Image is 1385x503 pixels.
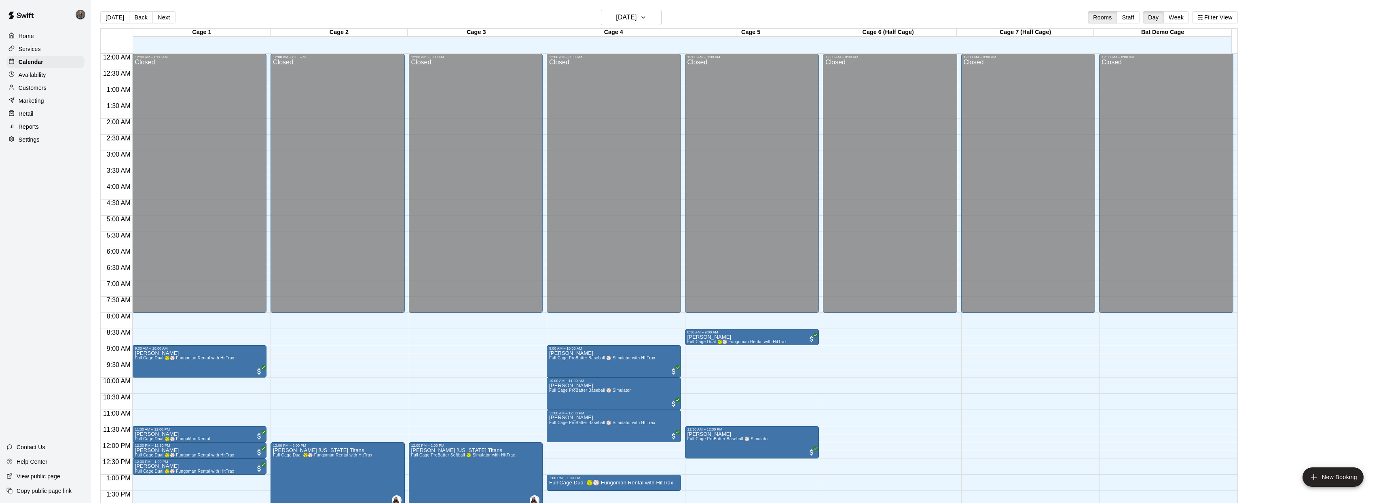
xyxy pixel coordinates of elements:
[409,54,543,313] div: 12:00 AM – 8:00 AM: Closed
[135,59,264,316] div: Closed
[105,151,133,158] span: 3:00 AM
[132,345,266,378] div: 9:00 AM – 10:00 AM: April Litzie-mcnabb
[135,469,234,473] span: Full Cage Dual 🥎⚾ Fungoman Rental with HitTrax
[255,448,263,456] span: All customers have paid
[823,54,957,313] div: 12:00 AM – 8:00 AM: Closed
[6,108,85,120] a: Retail
[273,55,402,59] div: 12:00 AM – 8:00 AM
[105,200,133,206] span: 4:30 AM
[549,411,679,415] div: 11:00 AM – 12:00 PM
[545,29,682,36] div: Cage 4
[6,121,85,133] a: Reports
[19,45,41,53] p: Services
[1163,11,1189,23] button: Week
[549,476,679,480] div: 1:00 PM – 1:30 PM
[105,183,133,190] span: 4:00 AM
[255,465,263,473] span: All customers have paid
[616,12,636,23] h6: [DATE]
[19,58,43,66] p: Calendar
[547,345,681,378] div: 9:00 AM – 10:00 AM: Joseph O’Connell
[685,426,819,458] div: 11:30 AM – 12:30 PM: Full Cage ProBatter Baseball ⚾ Simulator
[105,313,133,320] span: 8:00 AM
[808,448,816,456] span: All customers have paid
[685,329,819,345] div: 8:30 AM – 9:00 AM: James Nelson
[6,69,85,81] a: Availability
[101,458,132,465] span: 12:30 PM
[19,136,40,144] p: Settings
[101,410,133,417] span: 11:00 AM
[271,54,405,313] div: 12:00 AM – 8:00 AM: Closed
[1117,11,1140,23] button: Staff
[105,329,133,336] span: 8:30 AM
[6,30,85,42] div: Home
[819,29,956,36] div: Cage 6 (Half Cage)
[1143,11,1164,23] button: Day
[549,59,679,316] div: Closed
[685,54,819,313] div: 12:00 AM – 8:00 AM: Closed
[549,420,655,425] span: Full Cage ProBatter Baseball ⚾ Simulator with HItTrax
[670,367,678,376] span: All customers have paid
[601,10,662,25] button: [DATE]
[1099,54,1233,313] div: 12:00 AM – 8:00 AM: Closed
[6,134,85,146] a: Settings
[1102,55,1231,59] div: 12:00 AM – 8:00 AM
[17,487,72,495] p: Copy public page link
[255,432,263,440] span: All customers have paid
[132,458,266,475] div: 12:30 PM – 1:00 PM: Kevin Hord
[411,55,541,59] div: 12:00 AM – 8:00 AM
[105,248,133,255] span: 6:00 AM
[105,297,133,303] span: 7:30 AM
[1102,59,1231,316] div: Closed
[670,400,678,408] span: All customers have paid
[105,345,133,352] span: 9:00 AM
[271,29,408,36] div: Cage 2
[105,86,133,93] span: 1:00 AM
[549,379,679,383] div: 10:00 AM – 11:00 AM
[964,55,1093,59] div: 12:00 AM – 8:00 AM
[1192,11,1237,23] button: Filter View
[135,444,264,448] div: 12:00 PM – 12:30 PM
[105,167,133,174] span: 3:30 AM
[105,232,133,239] span: 5:30 AM
[549,346,679,350] div: 9:00 AM – 10:00 AM
[273,59,402,316] div: Closed
[547,410,681,442] div: 11:00 AM – 12:00 PM: Amber Bending
[19,97,44,105] p: Marketing
[135,55,264,59] div: 12:00 AM – 8:00 AM
[19,32,34,40] p: Home
[104,475,133,482] span: 1:00 PM
[547,54,681,313] div: 12:00 AM – 8:00 AM: Closed
[129,11,153,23] button: Back
[105,280,133,287] span: 7:00 AM
[6,43,85,55] a: Services
[1094,29,1231,36] div: Bat Demo Cage
[964,59,1093,316] div: Closed
[132,442,266,458] div: 12:00 PM – 12:30 PM: Kevin Hord
[105,119,133,125] span: 2:00 AM
[549,356,655,360] span: Full Cage ProBatter Baseball ⚾ Simulator with HItTrax
[76,10,85,19] img: Presley Jantzi
[687,330,817,334] div: 8:30 AM – 9:00 AM
[549,388,631,393] span: Full Cage ProBatter Baseball ⚾ Simulator
[687,427,817,431] div: 11:30 AM – 12:30 PM
[411,59,541,316] div: Closed
[6,95,85,107] a: Marketing
[6,82,85,94] a: Customers
[549,55,679,59] div: 12:00 AM – 8:00 AM
[682,29,819,36] div: Cage 5
[135,356,234,360] span: Full Cage Dual 🥎⚾ Fungoman Rental with HitTrax
[825,59,955,316] div: Closed
[105,264,133,271] span: 6:30 AM
[135,346,264,350] div: 9:00 AM – 10:00 AM
[19,84,47,92] p: Customers
[101,378,133,384] span: 10:00 AM
[135,437,210,441] span: Full Cage Dual 🥎⚾ FungoMan Rental
[19,71,46,79] p: Availability
[957,29,1094,36] div: Cage 7 (Half Cage)
[17,443,45,451] p: Contact Us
